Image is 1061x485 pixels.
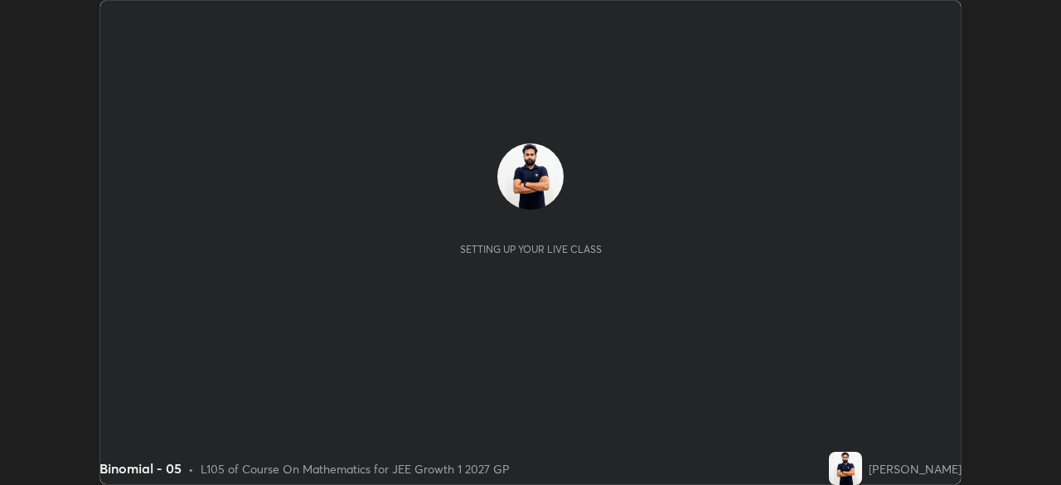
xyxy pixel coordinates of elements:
div: [PERSON_NAME] [869,460,962,478]
img: c762b1e83f204c718afb845cbc6a9ba5.jpg [497,143,564,210]
div: • [188,460,194,478]
div: Binomial - 05 [99,458,182,478]
div: L105 of Course On Mathematics for JEE Growth 1 2027 GP [201,460,510,478]
div: Setting up your live class [460,243,602,255]
img: c762b1e83f204c718afb845cbc6a9ba5.jpg [829,452,862,485]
